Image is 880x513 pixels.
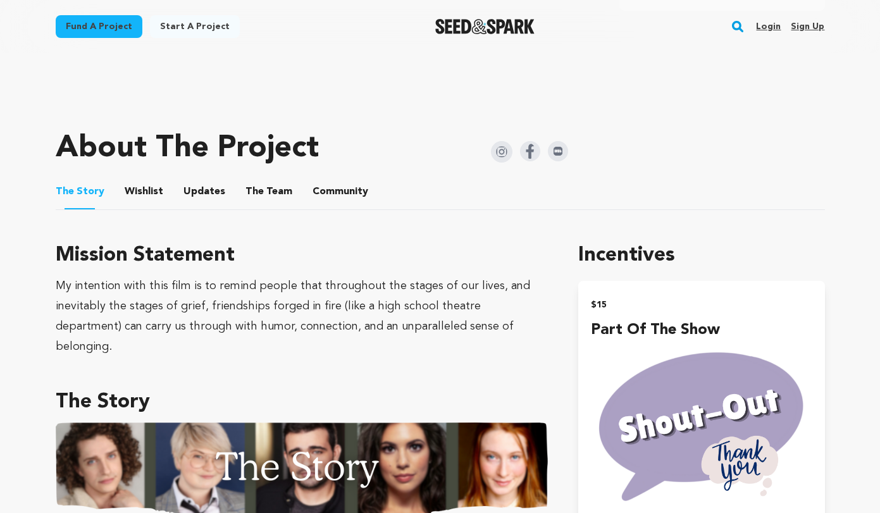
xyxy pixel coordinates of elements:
img: Seed&Spark Instagram Icon [491,141,512,163]
img: Seed&Spark Facebook Icon [520,141,540,161]
img: Seed&Spark IMDB Icon [548,141,568,161]
span: Story [56,184,104,199]
a: Sign up [791,16,824,37]
a: Fund a project [56,15,142,38]
span: The [56,184,74,199]
h4: Part of The Show [591,319,812,342]
h3: The Story [56,387,548,417]
span: The [245,184,264,199]
h1: Incentives [578,240,824,271]
span: Wishlist [125,184,163,199]
img: Seed&Spark Logo Dark Mode [435,19,535,34]
h2: $15 [591,296,812,314]
span: Community [313,184,368,199]
h1: About The Project [56,133,319,164]
span: Team [245,184,292,199]
a: Seed&Spark Homepage [435,19,535,34]
h3: Mission Statement [56,240,548,271]
span: Updates [183,184,225,199]
a: Login [756,16,781,37]
a: Start a project [150,15,240,38]
div: My intention with this film is to remind people that throughout the stages of our lives, and inev... [56,276,548,357]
